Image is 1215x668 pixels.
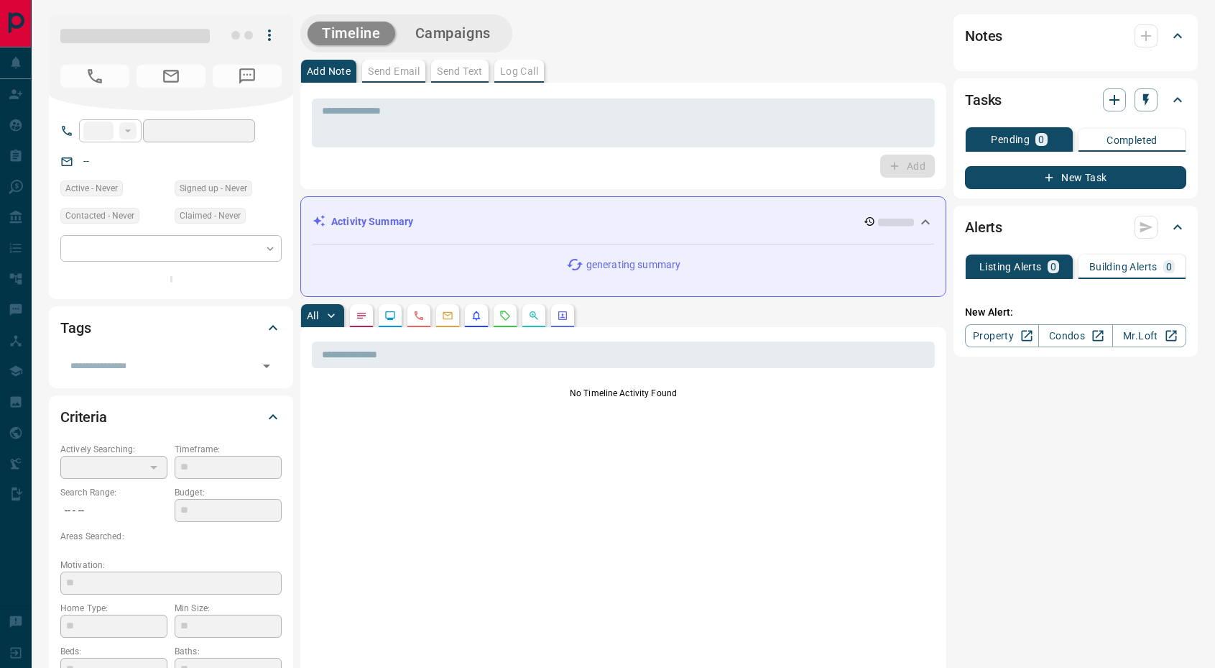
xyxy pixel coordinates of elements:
p: Home Type: [60,602,167,615]
span: Active - Never [65,181,118,196]
span: Signed up - Never [180,181,247,196]
p: Activity Summary [331,214,413,229]
p: Building Alerts [1089,262,1158,272]
svg: Calls [413,310,425,321]
h2: Tasks [965,88,1002,111]
p: Add Note [307,66,351,76]
svg: Lead Browsing Activity [384,310,396,321]
p: Completed [1107,135,1158,145]
svg: Emails [442,310,453,321]
p: 0 [1166,262,1172,272]
a: Mr.Loft [1112,324,1186,347]
div: Activity Summary [313,209,934,235]
div: Alerts [965,210,1186,244]
button: Open [257,356,277,376]
svg: Notes [356,310,367,321]
a: -- [83,155,89,167]
span: No Number [60,65,129,88]
p: All [307,311,318,321]
h2: Alerts [965,216,1002,239]
p: Baths: [175,645,282,658]
div: Notes [965,19,1186,53]
svg: Opportunities [528,310,540,321]
p: 0 [1038,134,1044,145]
span: No Number [213,65,282,88]
p: Motivation: [60,559,282,572]
p: 0 [1050,262,1056,272]
p: Areas Searched: [60,530,282,543]
p: Timeframe: [175,443,282,456]
p: -- - -- [60,499,167,523]
button: Timeline [308,22,395,45]
p: generating summary [586,257,680,273]
svg: Agent Actions [557,310,568,321]
a: Condos [1038,324,1112,347]
a: Property [965,324,1039,347]
h2: Notes [965,24,1002,47]
div: Tasks [965,83,1186,117]
p: Min Size: [175,602,282,615]
span: Contacted - Never [65,209,134,223]
svg: Requests [499,310,511,321]
h2: Tags [60,316,91,339]
p: New Alert: [965,305,1186,320]
p: Budget: [175,486,282,499]
span: No Email [137,65,205,88]
p: No Timeline Activity Found [312,387,935,400]
p: Listing Alerts [979,262,1042,272]
button: Campaigns [401,22,505,45]
p: Search Range: [60,486,167,499]
span: Claimed - Never [180,209,241,223]
h2: Criteria [60,406,107,429]
svg: Listing Alerts [471,310,482,321]
p: Pending [991,134,1030,145]
p: Beds: [60,645,167,658]
div: Tags [60,311,282,345]
p: Actively Searching: [60,443,167,456]
button: New Task [965,166,1186,189]
div: Criteria [60,400,282,434]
